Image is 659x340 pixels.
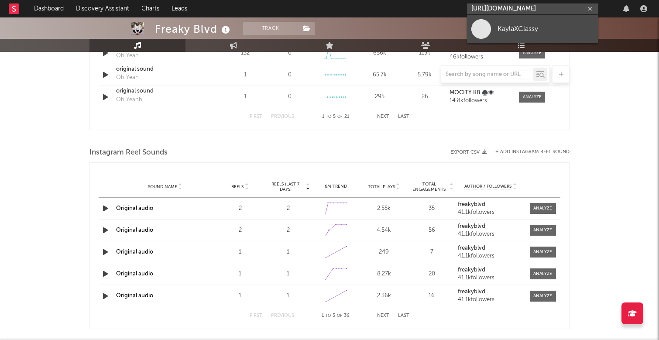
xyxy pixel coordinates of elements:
div: 1 [218,270,262,278]
div: 26 [405,93,445,101]
div: 41.1k followers [458,275,523,281]
button: Previous [271,114,294,119]
div: 41.1k followers [458,297,523,303]
div: 1 [266,270,310,278]
span: Instagram Reel Sounds [89,148,168,158]
div: 41.1k followers [458,231,523,237]
a: freakyblvd [458,202,523,208]
div: 8.27k [362,270,406,278]
strong: freakyblvd [458,245,485,251]
strong: freakyblvd [458,289,485,295]
span: Total Plays [368,184,395,189]
strong: freakyblvd [458,202,485,207]
input: Search for artists [467,3,598,14]
div: 46k followers [450,54,510,60]
div: 132 [225,49,265,58]
div: 1 [266,248,310,257]
div: 1 [218,248,262,257]
span: Reels [231,184,244,189]
div: 249 [362,248,406,257]
strong: freakyblvd [458,267,485,273]
button: Export CSV [450,150,487,155]
button: Last [398,114,409,119]
div: 0 [288,49,292,58]
div: 14.8k followers [450,98,510,104]
div: 295 [360,93,400,101]
div: 1 [266,292,310,300]
div: Oh Yeah [116,52,139,60]
div: 2 [266,226,310,235]
a: Original audio [116,227,153,233]
button: Last [398,313,409,318]
span: to [326,314,331,318]
span: to [326,115,331,119]
div: 656k [360,49,400,58]
div: 1 5 21 [312,112,360,122]
div: 35 [410,204,454,213]
a: original sound [116,65,207,74]
button: + Add Instagram Reel Sound [495,150,570,155]
button: Track [243,22,298,35]
a: Original audio [116,206,153,211]
div: 1 [218,292,262,300]
div: 56 [410,226,454,235]
div: 41.1k followers [458,209,523,216]
a: MOCITY KB ♠️🕷 [450,90,510,96]
div: 6M Trend [314,183,358,190]
a: freakyblvd [458,289,523,295]
a: KaylaXClassy [467,15,598,43]
a: freakyblvd [458,267,523,273]
div: 7 [410,248,454,257]
div: + Add Instagram Reel Sound [487,150,570,155]
div: 2.55k [362,204,406,213]
button: First [250,114,262,119]
div: 2.36k [362,292,406,300]
a: Original audio [116,271,153,277]
a: freakyblvd [458,245,523,251]
div: 20 [410,270,454,278]
a: freakyblvd [458,223,523,230]
a: Original audio [116,293,153,299]
div: 1 5 36 [312,311,360,321]
span: of [337,115,343,119]
span: Total Engagements [410,182,449,192]
a: Original audio [116,249,153,255]
span: Reels (last 7 days) [266,182,305,192]
a: original sound [116,87,207,96]
strong: freakyblvd [458,223,485,229]
input: Search by song name or URL [441,71,533,78]
div: 4.54k [362,226,406,235]
div: 16 [410,292,454,300]
div: 41.1k followers [458,253,523,259]
div: Oh Yeahh [116,96,142,104]
div: 2 [218,204,262,213]
div: 2 [266,204,310,213]
button: Next [377,114,389,119]
button: Next [377,313,389,318]
strong: MOCITY KB ♠️🕷 [450,90,494,96]
div: 2 [218,226,262,235]
div: 0 [288,93,292,101]
button: Previous [271,313,294,318]
div: Freaky Blvd [155,22,232,36]
div: KaylaXClassy [498,24,594,34]
div: 113k [405,49,445,58]
span: of [337,314,342,318]
button: First [250,313,262,318]
span: Author / Followers [464,184,511,189]
div: 1 [225,93,265,101]
span: Sound Name [148,184,177,189]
